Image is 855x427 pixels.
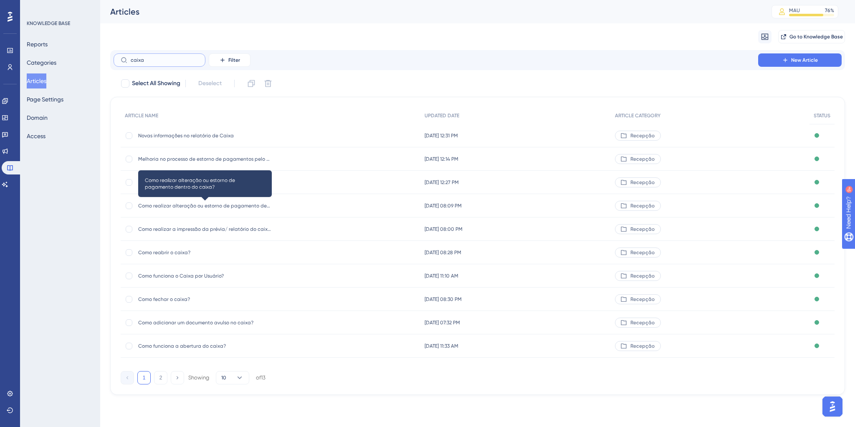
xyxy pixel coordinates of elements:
[425,132,458,139] span: [DATE] 12:31 PM
[778,30,845,43] button: Go to Knowledge Base
[137,371,151,384] button: 1
[630,296,655,303] span: Recepção
[138,319,272,326] span: Como adicionar um documento avulso no caixa?
[57,4,62,11] div: 9+
[425,112,459,119] span: UPDATED DATE
[228,57,240,63] span: Filter
[425,179,459,186] span: [DATE] 12:27 PM
[198,78,222,88] span: Deselect
[814,112,830,119] span: STATUS
[27,20,70,27] div: KNOWLEDGE BASE
[216,371,249,384] button: 10
[630,156,655,162] span: Recepção
[138,132,272,139] span: Novas informações no relatório de Caixa
[425,296,462,303] span: [DATE] 08:30 PM
[138,273,272,279] span: Como funciona o Caixa por Usuário?
[27,92,63,107] button: Page Settings
[825,7,834,14] div: 76 %
[138,202,272,209] span: Como realizar alteração ou estorno de pagamento dentro do caixa?
[630,273,655,279] span: Recepção
[630,132,655,139] span: Recepção
[27,37,48,52] button: Reports
[630,249,655,256] span: Recepção
[820,394,845,419] iframe: UserGuiding AI Assistant Launcher
[425,202,462,209] span: [DATE] 08:09 PM
[20,2,52,12] span: Need Help?
[425,343,458,349] span: [DATE] 11:33 AM
[789,7,800,14] div: MAU
[615,112,660,119] span: ARTICLE CATEGORY
[191,76,229,91] button: Deselect
[425,249,461,256] span: [DATE] 08:28 PM
[110,6,751,18] div: Articles
[131,57,198,63] input: Search
[758,53,842,67] button: New Article
[425,226,463,232] span: [DATE] 08:00 PM
[425,319,460,326] span: [DATE] 07:32 PM
[256,374,266,382] div: of 13
[27,55,56,70] button: Categories
[425,156,458,162] span: [DATE] 12:14 PM
[138,156,272,162] span: Melhoria no processo de estorno de pagamentos pelo caixa
[125,112,158,119] span: ARTICLE NAME
[188,374,209,382] div: Showing
[27,73,46,88] button: Articles
[630,202,655,209] span: Recepção
[138,296,272,303] span: Como fechar o caixa?
[425,273,458,279] span: [DATE] 11:10 AM
[630,179,655,186] span: Recepção
[145,177,265,190] span: Como realizar alteração ou estorno de pagamento dentro do caixa?
[630,343,655,349] span: Recepção
[138,226,272,232] span: Como realizar a impressão da prévia/ relatório do caixa?
[27,110,48,125] button: Domain
[132,78,180,88] span: Select All Showing
[630,226,655,232] span: Recepção
[791,57,818,63] span: New Article
[154,371,167,384] button: 2
[138,343,272,349] span: Como funciona a abertura do caixa?
[221,374,226,381] span: 10
[27,129,46,144] button: Access
[138,249,272,256] span: Como reabrir o caixa?
[209,53,250,67] button: Filter
[630,319,655,326] span: Recepção
[789,33,843,40] span: Go to Knowledge Base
